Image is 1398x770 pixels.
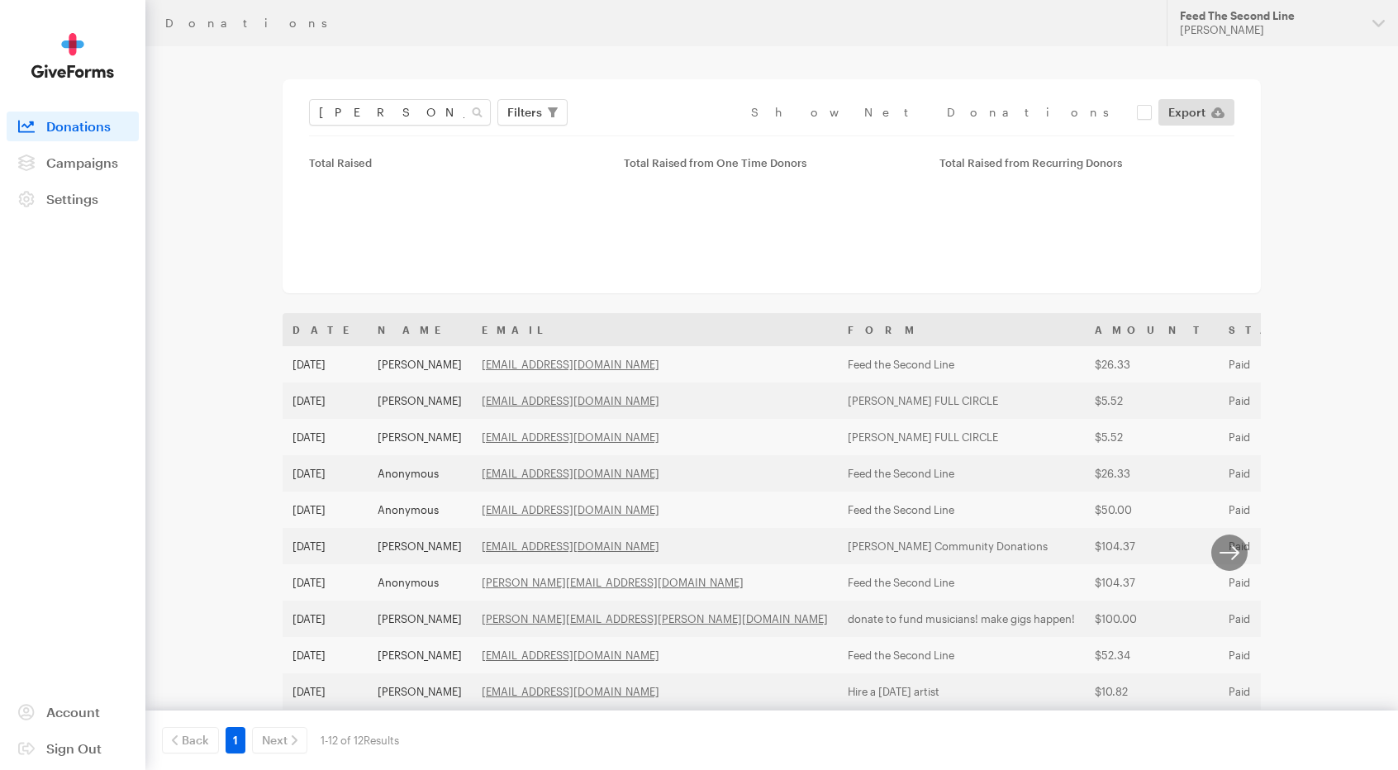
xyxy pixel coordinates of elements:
[368,383,472,419] td: [PERSON_NAME]
[624,156,919,169] div: Total Raised from One Time Donors
[482,394,659,407] a: [EMAIL_ADDRESS][DOMAIN_NAME]
[482,539,659,553] a: [EMAIL_ADDRESS][DOMAIN_NAME]
[368,346,472,383] td: [PERSON_NAME]
[838,419,1085,455] td: [PERSON_NAME] FULL CIRCLE
[1085,455,1219,492] td: $26.33
[1219,383,1340,419] td: Paid
[31,33,114,78] img: GiveForms
[46,740,102,756] span: Sign Out
[368,528,472,564] td: [PERSON_NAME]
[838,564,1085,601] td: Feed the Second Line
[482,612,828,625] a: [PERSON_NAME][EMAIL_ADDRESS][PERSON_NAME][DOMAIN_NAME]
[1085,313,1219,346] th: Amount
[838,710,1085,746] td: Feed the Second Line
[482,576,744,589] a: [PERSON_NAME][EMAIL_ADDRESS][DOMAIN_NAME]
[7,112,139,141] a: Donations
[283,455,368,492] td: [DATE]
[283,313,368,346] th: Date
[321,727,399,753] div: 1-12 of 12
[283,419,368,455] td: [DATE]
[1085,528,1219,564] td: $104.37
[46,154,118,170] span: Campaigns
[283,601,368,637] td: [DATE]
[1219,637,1340,673] td: Paid
[283,346,368,383] td: [DATE]
[1219,455,1340,492] td: Paid
[1219,419,1340,455] td: Paid
[46,704,100,720] span: Account
[838,601,1085,637] td: donate to fund musicians! make gigs happen!
[1219,710,1340,746] td: Paid
[7,697,139,727] a: Account
[368,710,472,746] td: [PERSON_NAME]
[1219,346,1340,383] td: Paid
[838,313,1085,346] th: Form
[1219,601,1340,637] td: Paid
[368,601,472,637] td: [PERSON_NAME]
[368,673,472,710] td: [PERSON_NAME]
[368,419,472,455] td: [PERSON_NAME]
[368,492,472,528] td: Anonymous
[364,734,399,747] span: Results
[46,118,111,134] span: Donations
[368,455,472,492] td: Anonymous
[1158,99,1234,126] a: Export
[838,346,1085,383] td: Feed the Second Line
[1085,346,1219,383] td: $26.33
[482,358,659,371] a: [EMAIL_ADDRESS][DOMAIN_NAME]
[283,492,368,528] td: [DATE]
[1219,313,1340,346] th: Status
[7,184,139,214] a: Settings
[1085,383,1219,419] td: $5.52
[368,564,472,601] td: Anonymous
[1219,564,1340,601] td: Paid
[309,99,491,126] input: Search Name & Email
[838,673,1085,710] td: Hire a [DATE] artist
[283,564,368,601] td: [DATE]
[1219,492,1340,528] td: Paid
[838,637,1085,673] td: Feed the Second Line
[368,313,472,346] th: Name
[1085,673,1219,710] td: $10.82
[309,156,604,169] div: Total Raised
[482,467,659,480] a: [EMAIL_ADDRESS][DOMAIN_NAME]
[283,528,368,564] td: [DATE]
[283,710,368,746] td: [DATE]
[1085,601,1219,637] td: $100.00
[46,191,98,207] span: Settings
[482,503,659,516] a: [EMAIL_ADDRESS][DOMAIN_NAME]
[283,637,368,673] td: [DATE]
[838,492,1085,528] td: Feed the Second Line
[482,430,659,444] a: [EMAIL_ADDRESS][DOMAIN_NAME]
[1219,528,1340,564] td: Paid
[1168,102,1205,122] span: Export
[1085,492,1219,528] td: $50.00
[368,637,472,673] td: [PERSON_NAME]
[283,383,368,419] td: [DATE]
[482,685,659,698] a: [EMAIL_ADDRESS][DOMAIN_NAME]
[472,313,838,346] th: Email
[1085,419,1219,455] td: $5.52
[507,102,542,122] span: Filters
[939,156,1234,169] div: Total Raised from Recurring Donors
[7,734,139,763] a: Sign Out
[283,673,368,710] td: [DATE]
[1180,23,1359,37] div: [PERSON_NAME]
[482,649,659,662] a: [EMAIL_ADDRESS][DOMAIN_NAME]
[497,99,568,126] button: Filters
[1085,564,1219,601] td: $104.37
[1085,637,1219,673] td: $52.34
[1085,710,1219,746] td: $26.58
[7,148,139,178] a: Campaigns
[1219,673,1340,710] td: Paid
[1180,9,1359,23] div: Feed The Second Line
[838,383,1085,419] td: [PERSON_NAME] FULL CIRCLE
[838,455,1085,492] td: Feed the Second Line
[838,528,1085,564] td: [PERSON_NAME] Community Donations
